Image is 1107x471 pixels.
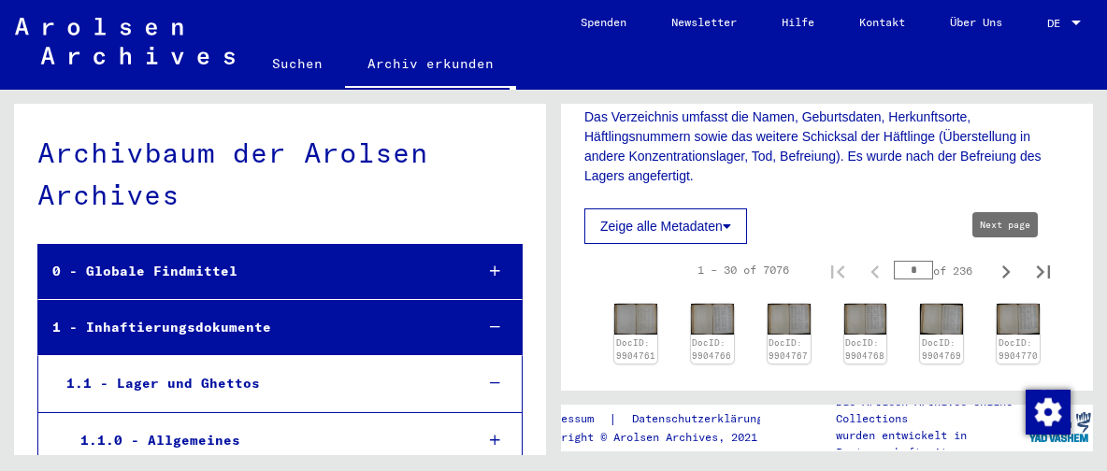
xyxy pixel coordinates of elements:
span: DE [1047,17,1068,30]
a: DocID: 9904770 [999,337,1038,361]
button: Previous page [856,251,894,289]
div: 1.1 - Lager und Ghettos [52,365,459,402]
img: 001.jpg [614,304,657,335]
img: 001.jpg [920,304,963,335]
a: DocID: 9904766 [692,337,731,361]
a: DocID: 9904767 [769,337,808,361]
button: Last page [1025,251,1062,289]
a: DocID: 9904761 [616,337,655,361]
a: DocID: 9904769 [922,337,961,361]
div: Zustimmung ändern [1025,389,1070,434]
a: Suchen [250,41,345,86]
div: | [535,409,785,429]
a: Datenschutzerklärung [617,409,785,429]
div: 1 – 30 of 7076 [697,262,789,278]
button: Next page [987,251,1025,289]
div: 1 - Inhaftierungsdokumente [38,309,459,346]
a: Impressum [535,409,609,429]
img: Zustimmung ändern [1026,390,1071,435]
div: 0 - Globale Findmittel [38,253,459,290]
div: of 236 [894,262,987,279]
div: 1.1.0 - Allgemeines [66,422,459,459]
p: Copyright © Arolsen Archives, 2021 [535,429,785,446]
button: Zeige alle Metadaten [584,208,747,244]
p: Das Verzeichnis umfasst die Namen, Geburtsdaten, Herkunftsorte, Häftlingsnummern sowie das weiter... [584,107,1070,186]
img: Arolsen_neg.svg [15,18,235,64]
img: 001.jpg [691,304,734,335]
img: 001.jpg [997,304,1040,335]
p: wurden entwickelt in Partnerschaft mit [836,427,1027,461]
a: Archiv erkunden [345,41,516,90]
img: 001.jpg [768,304,811,335]
p: Die Arolsen Archives Online-Collections [836,393,1027,427]
div: Archivbaum der Arolsen Archives [37,132,523,216]
img: 001.jpg [844,304,887,335]
button: First page [819,251,856,289]
a: DocID: 9904768 [845,337,884,361]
